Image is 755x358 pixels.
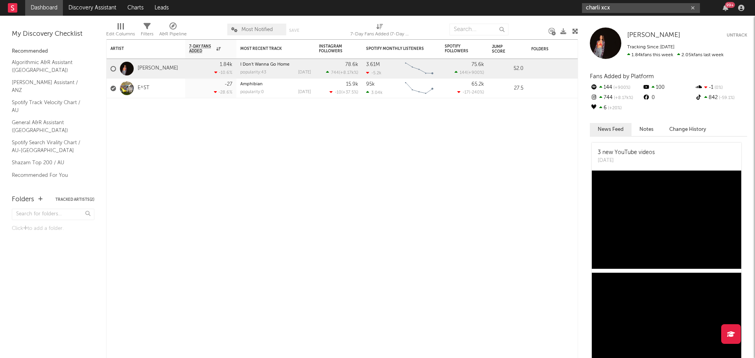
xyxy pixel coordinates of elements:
[12,118,87,134] a: General A&R Assistant ([GEOGRAPHIC_DATA])
[12,224,94,233] div: Click to add a folder.
[582,3,700,13] input: Search for artists
[350,29,409,39] div: 7-Day Fans Added (7-Day Fans Added)
[225,82,232,87] div: -27
[55,198,94,202] button: Tracked Artists(2)
[12,138,87,154] a: Spotify Search Virality Chart / AU-[GEOGRAPHIC_DATA]
[240,82,311,86] div: Amphibian
[350,20,409,42] div: 7-Day Fans Added (7-Day Fans Added)
[240,46,299,51] div: Most Recent Track
[214,70,232,75] div: -10.6 %
[449,24,508,35] input: Search...
[627,45,674,50] span: Tracking Since: [DATE]
[471,82,484,87] div: 65.2k
[343,90,357,95] span: +37.5 %
[240,90,264,94] div: popularity: 0
[613,96,633,100] span: +8.17k %
[590,93,642,103] div: 744
[298,90,311,94] div: [DATE]
[12,98,87,114] a: Spotify Track Velocity Chart / AU
[220,62,232,67] div: 1.84k
[298,70,311,75] div: [DATE]
[12,78,87,94] a: [PERSON_NAME] Assistant / ANZ
[240,82,263,86] a: Amphibian
[632,123,661,136] button: Notes
[457,90,484,95] div: ( )
[455,70,484,75] div: ( )
[492,44,512,54] div: Jump Score
[590,103,642,113] div: 6
[241,27,273,32] span: Most Notified
[141,29,153,39] div: Filters
[460,71,467,75] span: 144
[470,90,483,95] span: -240 %
[106,20,135,42] div: Edit Columns
[189,44,214,53] span: 7-Day Fans Added
[12,195,34,204] div: Folders
[401,59,437,79] svg: Chart title
[492,64,523,73] div: 52.0
[531,47,590,51] div: Folders
[627,32,680,39] span: [PERSON_NAME]
[319,44,346,53] div: Instagram Followers
[627,53,673,57] span: 1.84k fans this week
[401,79,437,98] svg: Chart title
[366,62,380,67] div: 3.61M
[289,28,299,33] button: Save
[598,149,655,157] div: 3 new YouTube videos
[346,82,358,87] div: 15.9k
[366,46,425,51] div: Spotify Monthly Listeners
[445,44,472,53] div: Spotify Followers
[661,123,714,136] button: Change History
[627,53,724,57] span: 2.05k fans last week
[366,82,375,87] div: 95k
[214,90,232,95] div: -28.6 %
[366,90,383,95] div: 3.04k
[240,62,311,67] div: I Don't Wanna Go Home
[12,209,94,220] input: Search for folders...
[723,5,728,11] button: 99+
[366,70,381,75] div: -5.2k
[138,85,149,92] a: E^ST
[12,158,87,167] a: Shazam Top 200 / AU
[335,90,341,95] span: -10
[106,29,135,39] div: Edit Columns
[607,106,622,110] span: +20 %
[110,46,169,51] div: Artist
[590,123,632,136] button: News Feed
[718,96,735,100] span: -59.1 %
[695,93,747,103] div: 842
[590,83,642,93] div: 144
[330,90,358,95] div: ( )
[141,20,153,42] div: Filters
[12,29,94,39] div: My Discovery Checklist
[12,171,87,180] a: Recommended For You
[159,29,187,39] div: A&R Pipeline
[695,83,747,93] div: -1
[713,86,723,90] span: 0 %
[345,62,358,67] div: 78.6k
[471,62,484,67] div: 75.6k
[598,157,655,165] div: [DATE]
[725,2,735,8] div: 99 +
[492,84,523,93] div: 27.5
[326,70,358,75] div: ( )
[642,93,694,103] div: 0
[340,71,357,75] span: +8.17k %
[727,31,747,39] button: Untrack
[627,31,680,39] a: [PERSON_NAME]
[240,70,266,75] div: popularity: 43
[12,47,94,56] div: Recommended
[331,71,339,75] span: 744
[468,71,483,75] span: +900 %
[159,20,187,42] div: A&R Pipeline
[138,65,178,72] a: [PERSON_NAME]
[12,58,87,74] a: Algorithmic A&R Assistant ([GEOGRAPHIC_DATA])
[612,86,630,90] span: +900 %
[462,90,469,95] span: -17
[590,73,654,79] span: Fans Added by Platform
[240,62,289,67] a: I Don't Wanna Go Home
[642,83,694,93] div: 100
